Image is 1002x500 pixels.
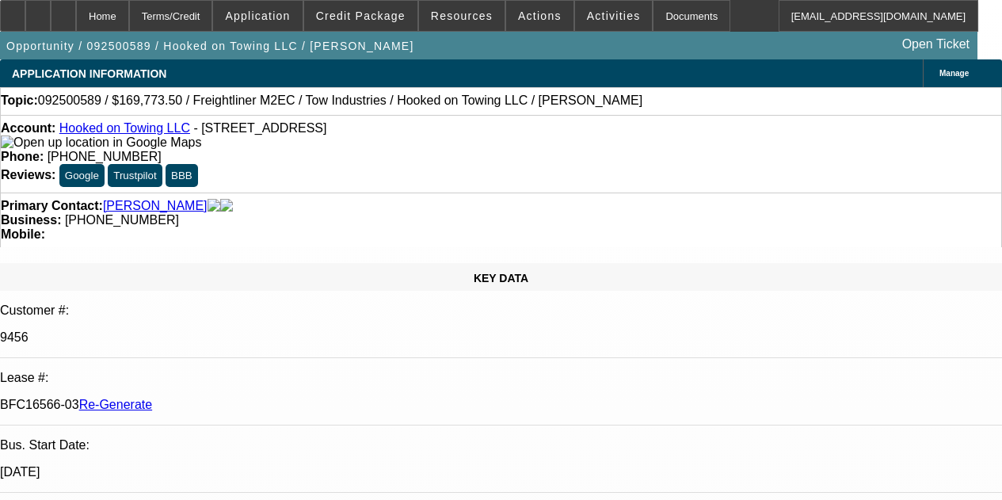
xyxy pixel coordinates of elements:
[79,398,153,411] a: Re-Generate
[12,67,166,80] span: APPLICATION INFORMATION
[103,199,208,213] a: [PERSON_NAME]
[587,10,641,22] span: Activities
[304,1,417,31] button: Credit Package
[896,31,976,58] a: Open Ticket
[193,121,326,135] span: - [STREET_ADDRESS]
[38,94,642,108] span: 092500589 / $169,773.50 / Freightliner M2EC / Tow Industries / Hooked on Towing LLC / [PERSON_NAME]
[108,164,162,187] button: Trustpilot
[1,121,55,135] strong: Account:
[431,10,493,22] span: Resources
[6,40,414,52] span: Opportunity / 092500589 / Hooked on Towing LLC / [PERSON_NAME]
[65,213,179,227] span: [PHONE_NUMBER]
[474,272,528,284] span: KEY DATA
[1,135,201,149] a: View Google Maps
[48,150,162,163] span: [PHONE_NUMBER]
[1,135,201,150] img: Open up location in Google Maps
[1,213,61,227] strong: Business:
[59,164,105,187] button: Google
[225,10,290,22] span: Application
[939,69,969,78] span: Manage
[1,94,38,108] strong: Topic:
[59,121,190,135] a: Hooked on Towing LLC
[575,1,653,31] button: Activities
[166,164,198,187] button: BBB
[1,199,103,213] strong: Primary Contact:
[220,199,233,213] img: linkedin-icon.png
[1,150,44,163] strong: Phone:
[419,1,505,31] button: Resources
[1,168,55,181] strong: Reviews:
[316,10,406,22] span: Credit Package
[518,10,562,22] span: Actions
[506,1,573,31] button: Actions
[208,199,220,213] img: facebook-icon.png
[1,227,45,241] strong: Mobile:
[213,1,302,31] button: Application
